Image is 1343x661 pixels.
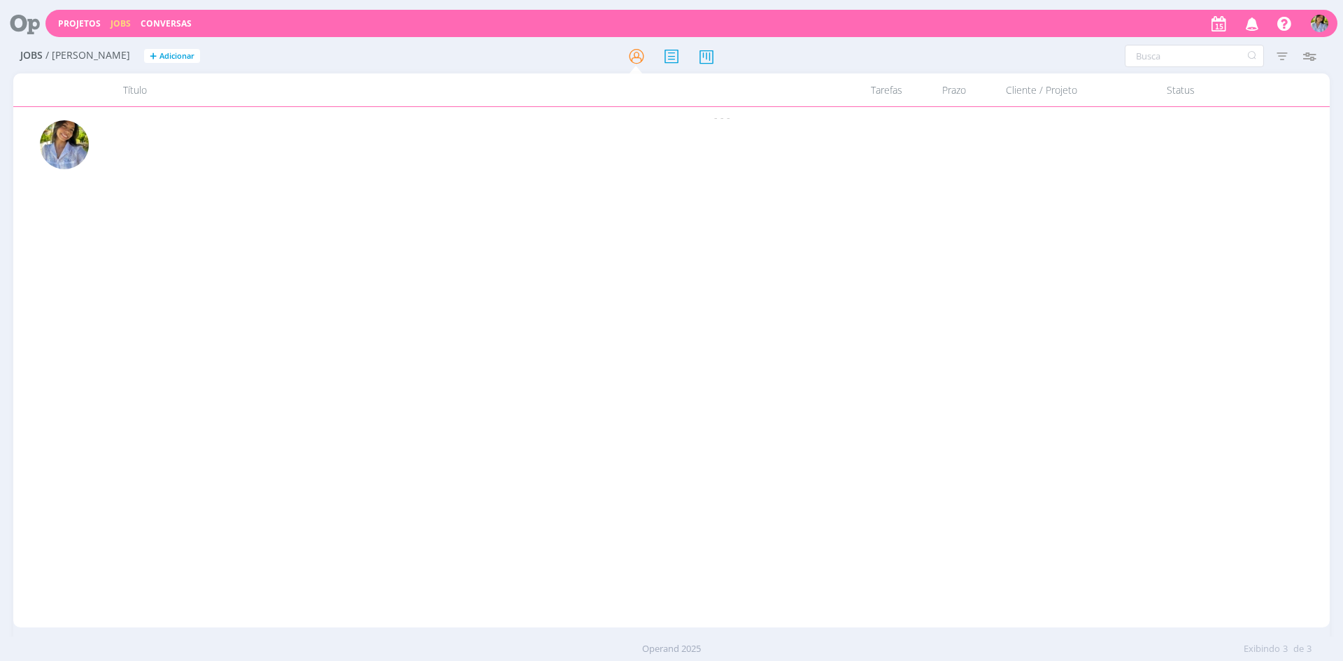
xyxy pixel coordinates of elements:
[159,52,194,61] span: Adicionar
[1244,642,1280,656] span: Exibindo
[45,50,130,62] span: / [PERSON_NAME]
[1310,11,1329,36] button: A
[1283,642,1288,656] span: 3
[115,73,827,106] div: Título
[1125,45,1264,67] input: Busca
[40,120,89,169] img: A
[115,110,1330,125] div: - - -
[1293,642,1304,656] span: de
[827,73,911,106] div: Tarefas
[111,17,131,29] a: Jobs
[141,17,192,29] a: Conversas
[106,18,135,29] button: Jobs
[20,50,43,62] span: Jobs
[1311,15,1328,32] img: A
[911,73,997,106] div: Prazo
[150,49,157,64] span: +
[58,17,101,29] a: Projetos
[144,49,200,64] button: +Adicionar
[997,73,1158,106] div: Cliente / Projeto
[136,18,196,29] button: Conversas
[54,18,105,29] button: Projetos
[1158,73,1277,106] div: Status
[1307,642,1312,656] span: 3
